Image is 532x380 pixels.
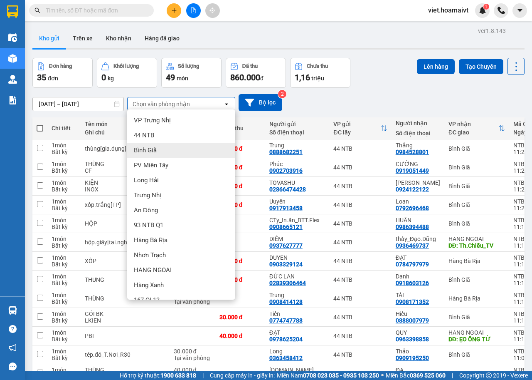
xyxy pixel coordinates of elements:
span: Nhơn Trạch [134,251,166,259]
div: 0909195250 [396,355,429,361]
button: Đã thu860.000đ [226,58,286,88]
div: HUÂN [396,217,440,224]
div: 44 NTB [333,201,387,208]
button: Bộ lọc [239,94,282,111]
div: 44 NTB [333,370,387,377]
div: Bất kỳ [52,317,76,324]
div: 30.000 đ [219,164,261,171]
div: Số điện thoại [269,129,325,136]
div: 1 món [52,179,76,186]
div: ver 1.8.143 [478,26,506,35]
div: Bình Giã [448,314,505,320]
div: Bất kỳ [52,242,76,249]
div: Chi tiết [52,125,76,132]
span: triệu [311,75,324,82]
div: thầy_Đạo.Dũng [396,236,440,242]
img: warehouse-icon [8,306,17,315]
button: plus [167,3,181,18]
div: LKIEN [85,317,165,324]
button: Khối lượng0kg [97,58,157,88]
div: 40.000 đ [174,367,211,373]
div: Bất kỳ [52,336,76,343]
div: CF [85,167,165,174]
button: Trên xe [66,28,99,48]
img: phone-icon [498,7,505,14]
div: 44 NTB [333,276,387,283]
strong: 1900 633 818 [160,372,196,379]
div: Bất kỳ [52,298,76,305]
div: 0978625204 [269,336,303,343]
span: 93 NTB Q1 [134,221,163,229]
div: 60.000 đ [219,201,261,208]
div: DĐ: ẸO ÔNG TỪ [448,336,505,343]
strong: 0369 525 060 [410,372,446,379]
div: HANG NGOAI [448,329,505,336]
div: ĐC giao [448,129,498,136]
div: NAM HẢI [396,179,440,186]
div: 0937627777 [269,242,303,249]
div: INOX [85,186,165,193]
span: 35 [37,72,46,82]
span: HANG NGOAI [134,266,172,274]
div: CƯỜNG [396,161,440,167]
div: 44 NTB [333,295,387,302]
span: 167 QL13 [134,296,160,304]
div: Bất kỳ [52,167,76,174]
div: 0363458412 [269,355,303,361]
img: logo-vxr [7,5,18,18]
div: 30.000 đ [174,348,211,355]
div: 44 NTB [333,183,387,189]
div: 02866474428 [269,186,306,193]
div: 1 món [52,348,76,355]
ul: Menu [127,109,235,300]
span: file-add [190,7,196,13]
div: Chọn văn phòng nhận [133,100,190,108]
div: PBI [85,333,165,339]
div: xốp.trắng[TP] [85,201,165,208]
span: đơn [48,75,58,82]
div: 1 món [52,329,76,336]
div: Tên món [85,121,165,127]
div: Chưa thu [219,125,261,132]
button: aim [205,3,220,18]
div: KIỆN [85,179,165,186]
div: Loan [396,198,440,205]
div: THUNG [85,276,165,283]
input: Tìm tên, số ĐT hoặc mã đơn [46,6,144,15]
div: 1 món [52,254,76,261]
div: VP gửi [333,121,381,127]
div: Bất kỳ [52,149,76,155]
div: 1 món [52,198,76,205]
div: Người gửi [269,121,325,127]
div: Đơn hàng [49,63,72,69]
button: Tạo Chuyến [459,59,503,74]
div: Danh [396,273,440,280]
th: Toggle SortBy [444,117,509,139]
span: viet.hoamaivt [421,5,475,15]
div: DĐ: Th.Chiếu_TV [448,242,505,249]
div: Bình Giã [448,145,505,152]
div: DIỄM [269,236,325,242]
div: 0774747788 [269,317,303,324]
div: Thảo [396,348,440,355]
div: 0919051449 [396,167,429,174]
div: 44 NTB [333,351,387,358]
div: Số lượng [178,63,199,69]
button: caret-down [512,3,527,18]
div: HANG NGOAI [448,236,505,242]
div: VP nhận [448,121,498,127]
div: 0784797979 [396,261,429,268]
div: Tiến [269,310,325,317]
div: Bình Giã [448,164,505,171]
div: thùng[gia.dụng] [85,145,165,152]
button: Số lượng49món [161,58,222,88]
span: | [452,371,453,380]
sup: 2 [278,90,286,98]
img: solution-icon [8,96,17,104]
div: ĐA [396,367,440,373]
button: Kho gửi [32,28,66,48]
span: | [202,371,204,380]
button: Lên hàng [417,59,455,74]
div: 44 NTB [333,333,387,339]
div: ĐC lấy [333,129,381,136]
